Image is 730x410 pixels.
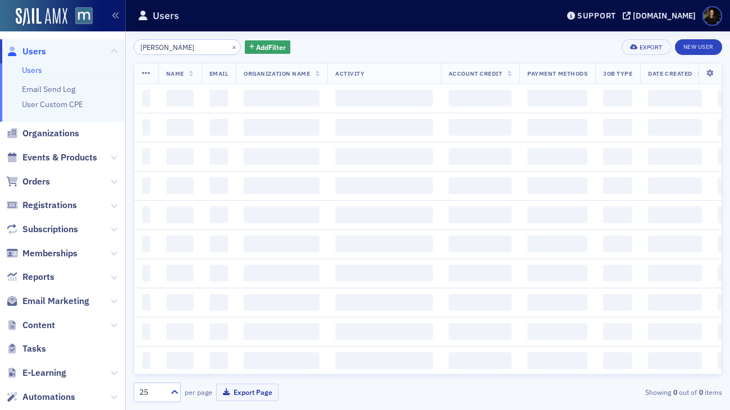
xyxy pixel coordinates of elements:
button: AddFilter [245,40,291,54]
div: Export [640,44,663,50]
span: ‌ [449,323,512,340]
span: ‌ [527,294,587,311]
span: ‌ [527,265,587,282]
span: Account Credit [449,70,502,77]
span: ‌ [527,177,587,194]
span: ‌ [244,352,320,369]
span: Email Marketing [22,295,89,307]
a: Users [6,45,46,58]
span: Payment Methods [527,70,587,77]
a: User Custom CPE [22,99,83,109]
h1: Users [153,9,179,22]
span: ‌ [335,206,433,223]
span: ‌ [166,294,194,311]
span: ‌ [142,119,150,136]
span: Events & Products [22,151,97,164]
span: ‌ [166,177,194,194]
span: ‌ [209,206,229,223]
span: ‌ [603,119,632,136]
span: Reports [22,271,54,283]
span: Tasks [22,343,46,355]
span: Activity [335,70,364,77]
span: ‌ [603,323,632,340]
button: [DOMAIN_NAME] [623,12,700,20]
img: SailAMX [75,7,93,25]
span: Organizations [22,127,79,140]
span: ‌ [166,265,194,282]
span: ‌ [527,323,587,340]
span: ‌ [603,148,632,165]
span: ‌ [244,236,320,252]
span: ‌ [166,90,194,107]
span: ‌ [209,236,229,252]
a: Reports [6,271,54,283]
span: ‌ [166,352,194,369]
span: ‌ [244,148,320,165]
a: Memberships [6,247,77,260]
a: Registrations [6,199,77,211]
span: ‌ [166,323,194,340]
span: ‌ [142,294,150,311]
span: ‌ [335,294,433,311]
span: ‌ [209,119,229,136]
span: ‌ [527,148,587,165]
span: ‌ [335,236,433,252]
span: ‌ [244,119,320,136]
a: Subscriptions [6,223,78,236]
span: ‌ [648,148,701,165]
span: ‌ [449,177,512,194]
span: Memberships [22,247,77,260]
span: ‌ [244,265,320,282]
span: ‌ [603,236,632,252]
div: 25 [139,386,164,398]
a: View Homepage [67,7,93,26]
span: Name [166,70,184,77]
span: ‌ [244,90,320,107]
a: Organizations [6,127,79,140]
span: Subscriptions [22,223,78,236]
span: ‌ [142,265,150,282]
span: ‌ [648,206,701,223]
span: ‌ [142,90,150,107]
a: Users [22,65,42,75]
span: Job Type [603,70,632,77]
span: Registrations [22,199,77,211]
span: ‌ [209,323,229,340]
span: Users [22,45,46,58]
span: ‌ [449,265,512,282]
img: SailAMX [16,8,67,26]
span: Automations [22,391,75,403]
a: New User [675,39,722,55]
span: ‌ [142,206,150,223]
span: ‌ [603,177,632,194]
div: Showing out of items [534,387,722,397]
span: ‌ [209,294,229,311]
span: ‌ [648,177,701,194]
span: ‌ [209,265,229,282]
span: ‌ [648,265,701,282]
span: ‌ [142,177,150,194]
span: ‌ [648,90,701,107]
span: Organization Name [244,70,310,77]
span: ‌ [142,352,150,369]
span: ‌ [209,148,229,165]
a: E-Learning [6,367,66,379]
span: ‌ [166,119,194,136]
span: ‌ [527,90,587,107]
a: Tasks [6,343,46,355]
span: Profile [702,6,722,26]
span: ‌ [335,90,433,107]
span: ‌ [648,119,701,136]
span: ‌ [166,148,194,165]
span: ‌ [335,323,433,340]
span: ‌ [648,352,701,369]
span: ‌ [244,294,320,311]
span: ‌ [209,352,229,369]
span: ‌ [244,177,320,194]
span: ‌ [449,148,512,165]
span: ‌ [449,90,512,107]
a: Email Send Log [22,84,75,94]
button: × [229,42,239,52]
span: Email [209,70,229,77]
